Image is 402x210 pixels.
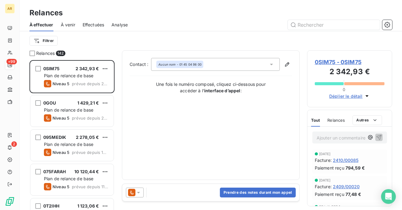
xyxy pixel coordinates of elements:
[345,165,365,171] span: 794,59 €
[53,81,69,86] span: Niveau 5
[53,150,69,155] span: Niveau 5
[319,205,340,208] span: 22 juil. 2024
[315,58,384,66] span: 0SIM75 - 0SIM75
[43,135,66,140] span: 095MEDIK
[111,22,128,28] span: Analyse
[158,62,201,67] div: - 01 45 04 98 00
[29,7,63,18] h3: Relances
[333,157,359,163] span: 2410/00085
[319,178,331,182] span: [DATE]
[72,81,109,86] span: prévue depuis 2979 jours
[353,115,382,125] button: Autres
[44,176,93,181] span: Plan de relance de base
[43,203,59,208] span: 0T2IHH
[76,135,99,140] span: 2 278,05 €
[29,60,115,210] div: grid
[315,191,344,197] span: Paiement reçu
[61,22,75,28] span: À venir
[44,107,93,113] span: Plan de relance de base
[130,61,151,67] label: Contact :
[72,184,109,189] span: prévue depuis 1184 jours
[83,22,104,28] span: Effectuées
[5,197,15,206] img: Logo LeanPay
[288,20,380,30] input: Rechercher
[315,183,332,190] span: Facture :
[343,87,345,92] span: 0
[77,100,99,105] span: 1 429,21 €
[77,203,99,208] span: 1 123,06 €
[204,88,240,93] strong: interface d’appel
[56,51,65,56] span: 142
[53,184,69,189] span: Niveau 5
[6,59,17,64] span: +99
[220,188,296,197] button: Prendre des notes durant mon appel
[36,50,55,56] span: Relances
[345,191,361,197] span: 77,48 €
[29,36,58,46] button: Filtrer
[43,66,60,71] span: 0SIM75
[43,100,56,105] span: 0GOU
[53,116,69,120] span: Niveau 5
[333,183,360,190] span: 2409/00020
[158,62,175,67] em: Aucun nom
[29,22,53,28] span: À effectuer
[327,118,345,123] span: Relances
[11,141,17,147] span: 2
[311,118,320,123] span: Tout
[315,157,332,163] span: Facture :
[43,169,66,174] span: 075FARAH
[74,169,99,174] span: 10 120,44 €
[381,189,396,204] div: Open Intercom Messenger
[150,81,272,94] p: Une fois le numéro composé, cliquez ci-dessous pour accéder à l’ :
[327,93,372,100] button: Déplier le détail
[329,93,363,99] span: Déplier le détail
[76,66,99,71] span: 2 342,93 €
[315,165,344,171] span: Paiement reçu
[315,66,384,78] h3: 2 342,93 €
[5,4,15,13] div: AR
[72,150,109,155] span: prévue depuis 1304 jours
[319,152,331,156] span: [DATE]
[72,116,109,120] span: prévue depuis 2614 jours
[44,73,93,78] span: Plan de relance de base
[44,142,93,147] span: Plan de relance de base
